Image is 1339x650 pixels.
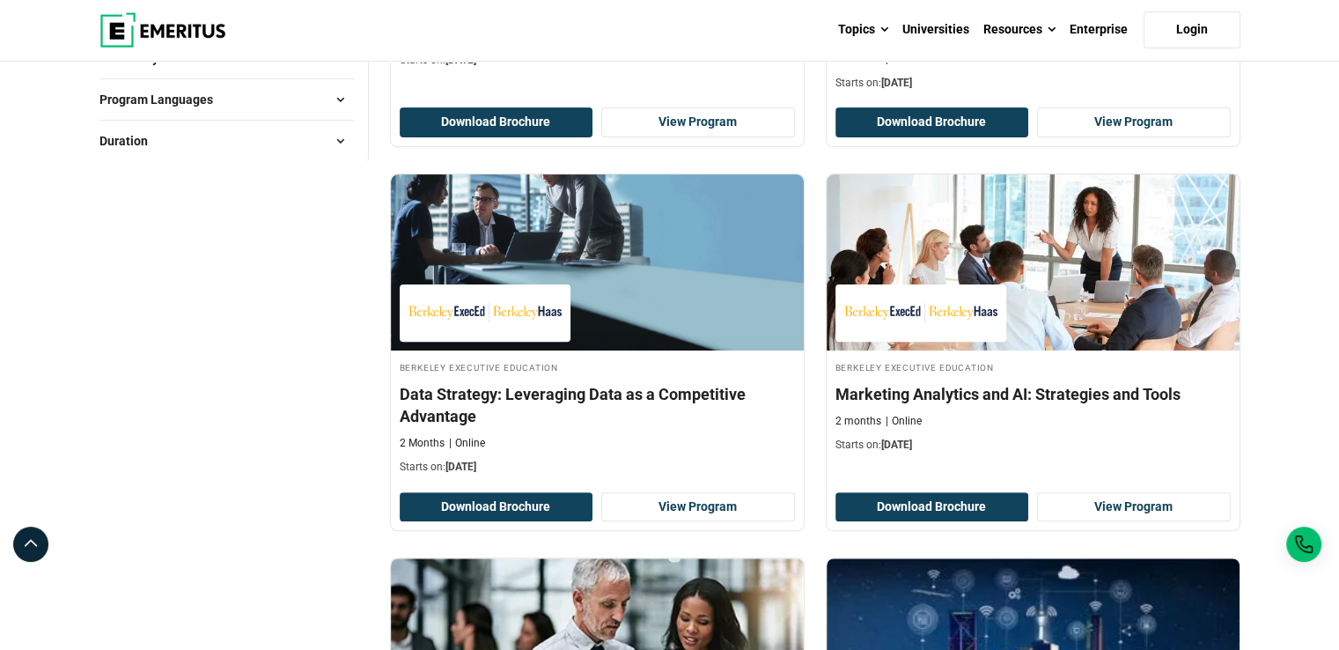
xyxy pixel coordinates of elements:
[400,107,593,137] button: Download Brochure
[391,174,804,484] a: Data Science and Analytics Course by Berkeley Executive Education - November 13, 2025 Berkeley Ex...
[835,359,1231,374] h4: Berkeley Executive Education
[400,359,795,374] h4: Berkeley Executive Education
[844,293,997,333] img: Berkeley Executive Education
[881,439,912,451] span: [DATE]
[881,77,912,89] span: [DATE]
[449,436,485,451] p: Online
[835,414,881,429] p: 2 months
[1144,11,1240,48] a: Login
[391,174,804,351] img: Data Strategy: Leveraging Data as a Competitive Advantage | Online Data Science and Analytics Course
[99,131,162,151] span: Duration
[835,438,1231,453] p: Starts on:
[835,492,1029,522] button: Download Brochure
[400,492,593,522] button: Download Brochure
[601,492,795,522] a: View Program
[827,174,1240,351] img: Marketing Analytics and AI: Strategies and Tools | Online Sales and Marketing Course
[99,128,354,154] button: Duration
[400,436,445,451] p: 2 Months
[835,383,1231,405] h4: Marketing Analytics and AI: Strategies and Tools
[99,86,354,113] button: Program Languages
[445,461,476,473] span: [DATE]
[835,107,1029,137] button: Download Brochure
[835,76,1231,91] p: Starts on:
[886,414,922,429] p: Online
[99,90,227,109] span: Program Languages
[408,293,562,333] img: Berkeley Executive Education
[400,460,795,475] p: Starts on:
[601,107,795,137] a: View Program
[1037,107,1231,137] a: View Program
[400,383,795,427] h4: Data Strategy: Leveraging Data as a Competitive Advantage
[827,174,1240,462] a: Sales and Marketing Course by Berkeley Executive Education - December 11, 2025 Berkeley Executive...
[1037,492,1231,522] a: View Program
